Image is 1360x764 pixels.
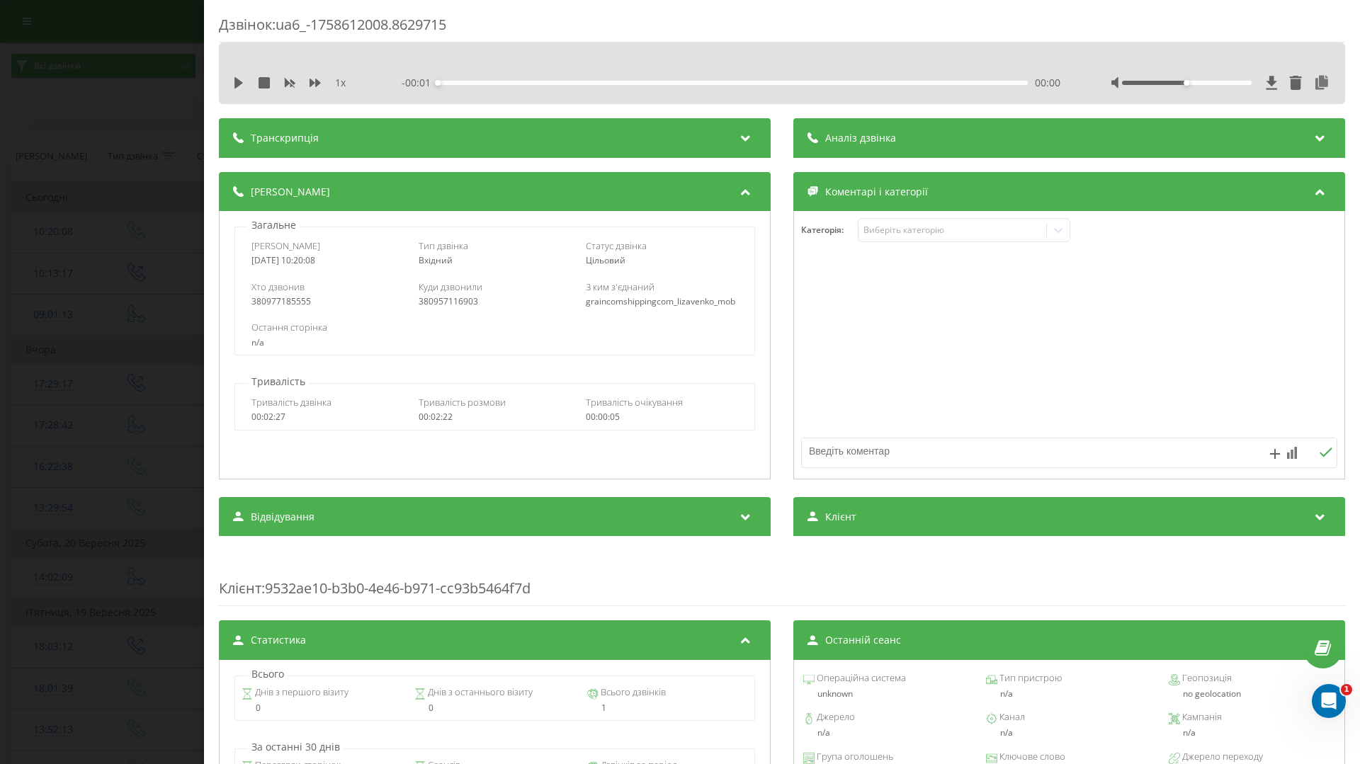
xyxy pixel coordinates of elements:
[219,15,1345,42] div: Дзвінок : ua6_-1758612008.8629715
[248,667,288,681] p: Всього
[419,280,482,293] span: Куди дзвонили
[863,224,1041,236] div: Виберіть категорію
[825,633,901,647] span: Останній сеанс
[1035,76,1060,90] span: 00:00
[803,728,970,738] div: n/a
[587,703,748,713] div: 1
[1180,671,1232,685] span: Геопозиція
[419,239,468,252] span: Тип дзвінка
[801,225,858,235] h4: Категорія :
[419,297,571,307] div: 380957116903
[242,703,402,713] div: 0
[248,375,309,389] p: Тривалість
[1184,80,1190,86] div: Accessibility label
[251,396,331,409] span: Тривалість дзвінка
[219,578,261,598] span: Клієнт
[825,510,856,524] span: Клієнт
[251,185,330,199] span: [PERSON_NAME]
[251,280,305,293] span: Хто дзвонив
[1341,684,1352,695] span: 1
[335,76,346,90] span: 1 x
[986,728,1152,738] div: n/a
[426,685,533,700] span: Днів з останнього візиту
[253,685,348,700] span: Днів з першого візиту
[599,685,666,700] span: Всього дзвінків
[586,297,738,307] div: graincomshippingcom_lizavenko_mob
[997,750,1065,764] span: Ключове слово
[251,510,314,524] span: Відвідування
[402,76,438,90] span: - 00:01
[1169,689,1335,699] div: no geolocation
[248,218,300,232] p: Загальне
[419,254,453,266] span: Вхідний
[586,396,683,409] span: Тривалість очікування
[251,321,327,333] span: Остання сторінка
[803,689,970,699] div: unknown
[815,671,906,685] span: Операційна система
[251,131,319,145] span: Транскрипція
[586,280,654,293] span: З ким з'єднаний
[825,131,896,145] span: Аналіз дзвінка
[419,412,571,422] div: 00:02:22
[997,671,1062,685] span: Тип пристрою
[986,689,1152,699] div: n/a
[251,239,320,252] span: [PERSON_NAME]
[251,338,737,348] div: n/a
[419,396,506,409] span: Тривалість розмови
[815,710,855,724] span: Джерело
[586,254,625,266] span: Цільовий
[251,256,404,266] div: [DATE] 10:20:08
[586,239,647,252] span: Статус дзвінка
[815,750,893,764] span: Група оголошень
[1180,710,1222,724] span: Кампанія
[435,80,441,86] div: Accessibility label
[1180,750,1263,764] span: Джерело переходу
[1169,728,1335,738] div: n/a
[997,710,1025,724] span: Канал
[219,550,1345,606] div: : 9532ae10-b3b0-4e46-b971-cc93b5464f7d
[251,412,404,422] div: 00:02:27
[825,185,928,199] span: Коментарі і категорії
[414,703,575,713] div: 0
[251,633,306,647] span: Статистика
[586,412,738,422] div: 00:00:05
[1312,684,1346,718] iframe: Intercom live chat
[248,740,344,754] p: За останні 30 днів
[251,297,404,307] div: 380977185555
